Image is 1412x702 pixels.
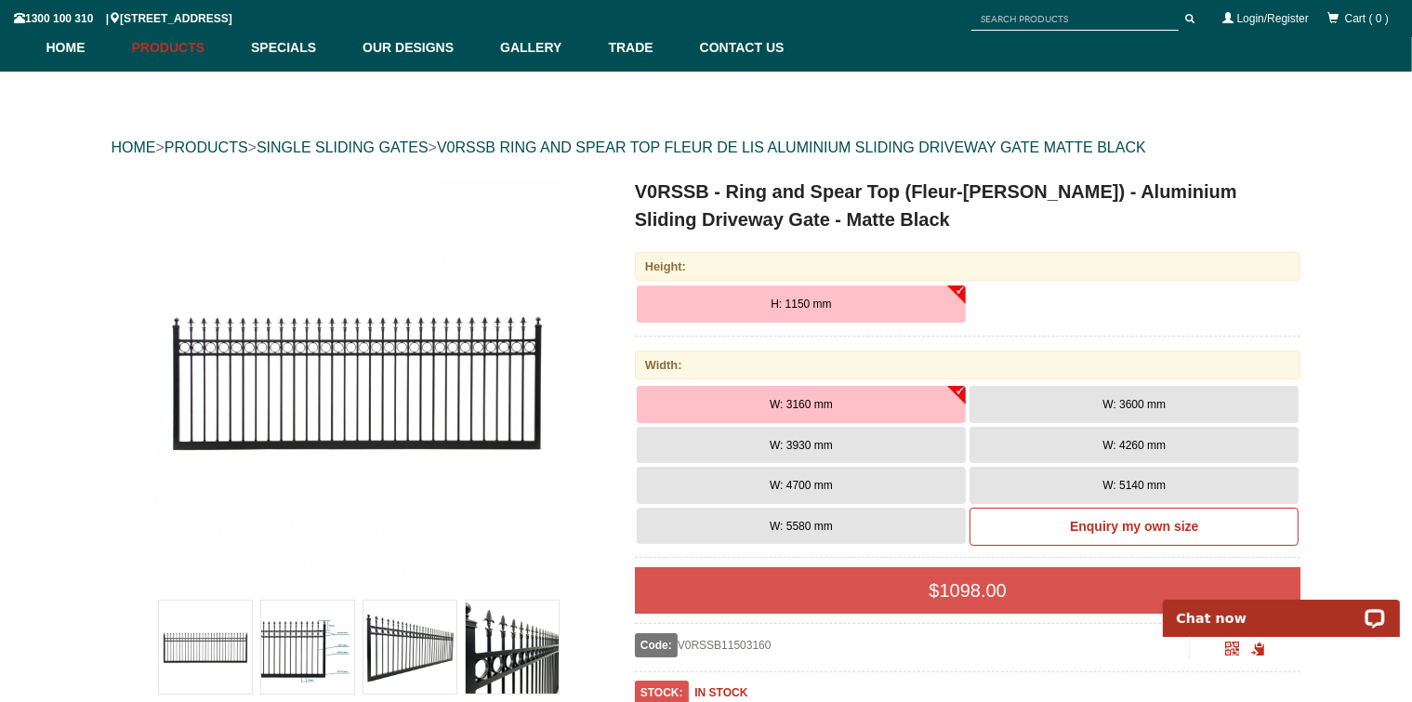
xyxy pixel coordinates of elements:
[691,24,785,72] a: Contact Us
[940,580,1007,601] span: 1098.00
[14,12,232,25] span: 1300 100 310 | [STREET_ADDRESS]
[970,467,1299,504] button: W: 5140 mm
[637,508,966,545] button: W: 5580 mm
[599,24,690,72] a: Trade
[113,178,605,587] a: V0RSSB - Ring and Spear Top (Fleur-de-lis) - Aluminium Sliding Driveway Gate - Matte Black - H: 1...
[112,139,156,155] a: HOME
[242,24,353,72] a: Specials
[770,479,833,492] span: W: 4700 mm
[1102,439,1166,452] span: W: 4260 mm
[1251,642,1265,656] span: Click to copy the URL
[1345,12,1389,25] span: Cart ( 0 )
[635,633,678,657] span: Code:
[154,178,563,587] img: V0RSSB - Ring and Spear Top (Fleur-de-lis) - Aluminium Sliding Driveway Gate - Matte Black - H: 1...
[261,601,354,694] img: V0RSSB - Ring and Spear Top (Fleur-de-lis) - Aluminium Sliding Driveway Gate - Matte Black
[1102,398,1166,411] span: W: 3600 mm
[635,351,1301,379] div: Width:
[970,386,1299,423] button: W: 3600 mm
[466,601,559,694] img: V0RSSB - Ring and Spear Top (Fleur-de-lis) - Aluminium Sliding Driveway Gate - Matte Black
[970,427,1299,464] button: W: 4260 mm
[363,601,456,694] img: V0RSSB - Ring and Spear Top (Fleur-de-lis) - Aluminium Sliding Driveway Gate - Matte Black
[123,24,243,72] a: Products
[635,178,1301,233] h1: V0RSSB - Ring and Spear Top (Fleur-[PERSON_NAME]) - Aluminium Sliding Driveway Gate - Matte Black
[159,601,252,694] img: V0RSSB - Ring and Spear Top (Fleur-de-lis) - Aluminium Sliding Driveway Gate - Matte Black
[165,139,248,155] a: PRODUCTS
[1237,12,1309,25] a: Login/Register
[770,439,833,452] span: W: 3930 mm
[257,139,429,155] a: SINGLE SLIDING GATES
[970,508,1299,547] a: Enquiry my own size
[1225,644,1239,657] a: Click to enlarge and scan to share.
[770,398,833,411] span: W: 3160 mm
[637,467,966,504] button: W: 4700 mm
[635,633,1190,657] div: V0RSSB11503160
[635,567,1301,614] div: $
[1102,479,1166,492] span: W: 5140 mm
[491,24,599,72] a: Gallery
[1070,519,1198,534] b: Enquiry my own size
[637,285,966,323] button: H: 1150 mm
[1151,578,1412,637] iframe: LiveChat chat widget
[971,7,1179,31] input: SEARCH PRODUCTS
[770,520,833,533] span: W: 5580 mm
[437,139,1146,155] a: V0RSSB RING AND SPEAR TOP FLEUR DE LIS ALUMINIUM SLIDING DRIVEWAY GATE MATTE BLACK
[353,24,491,72] a: Our Designs
[694,686,747,699] b: IN STOCK
[771,298,831,311] span: H: 1150 mm
[637,427,966,464] button: W: 3930 mm
[112,118,1301,178] div: > > >
[637,386,966,423] button: W: 3160 mm
[635,252,1301,281] div: Height:
[46,24,123,72] a: Home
